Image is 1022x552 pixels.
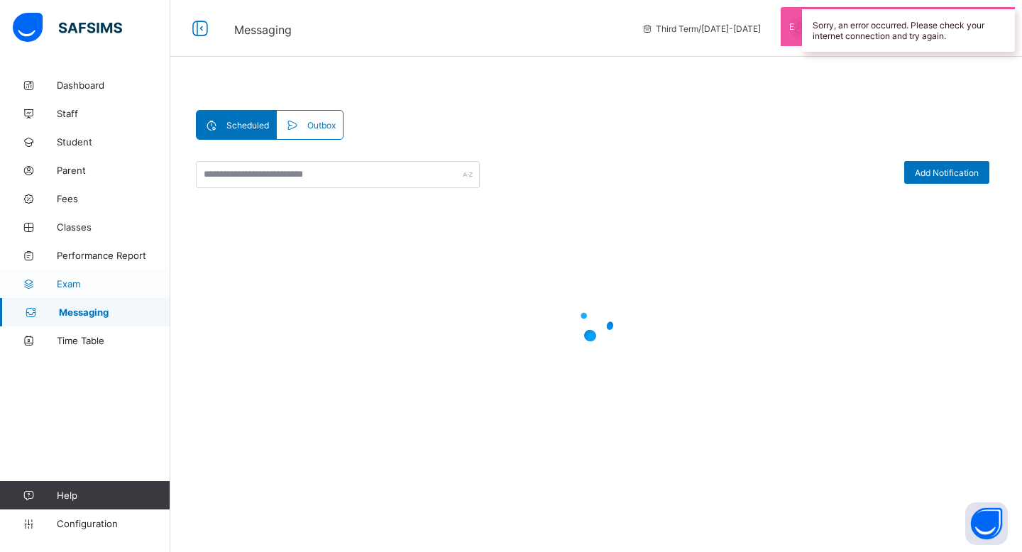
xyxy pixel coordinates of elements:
span: Scheduled [226,120,269,131]
button: Open asap [965,502,1008,545]
img: safsims [13,13,122,43]
span: Student [57,136,170,148]
span: Staff [57,108,170,119]
span: Classes [57,221,170,233]
span: Outbox [307,120,336,131]
span: Messaging [59,307,170,318]
span: Exam [57,278,170,289]
span: session/term information [642,23,761,34]
span: Dashboard [57,79,170,91]
span: Add Notification [915,167,979,178]
div: Sorry, an error occurred. Please check your internet connection and try again. [802,7,1015,52]
div: MOHAMEDMOHAMED [775,17,988,40]
span: Configuration [57,518,170,529]
span: Performance Report [57,250,170,261]
span: Help [57,490,170,501]
span: Fees [57,193,170,204]
span: Messaging [234,23,292,37]
span: Parent [57,165,170,176]
span: Time Table [57,335,170,346]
